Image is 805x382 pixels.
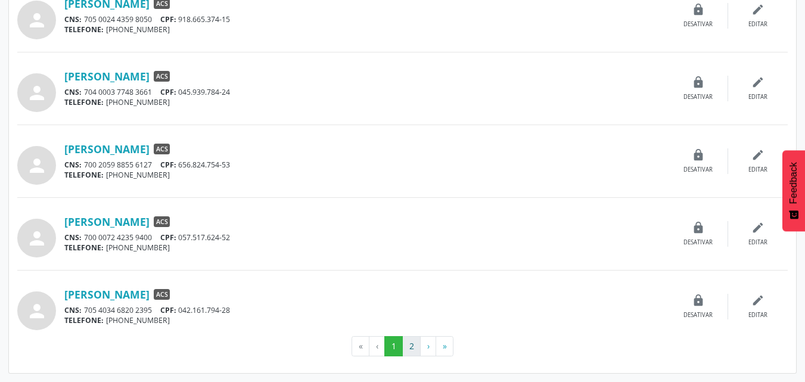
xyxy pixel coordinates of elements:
div: Desativar [683,166,713,174]
i: person [26,300,48,322]
span: CNS: [64,232,82,243]
i: lock [692,148,705,162]
i: lock [692,221,705,234]
i: lock [692,3,705,16]
span: TELEFONE: [64,243,104,253]
i: edit [751,221,764,234]
span: CPF: [160,305,176,315]
i: edit [751,148,764,162]
div: Desativar [683,20,713,29]
div: Editar [748,166,767,174]
div: 705 4034 6820 2395 042.161.794-28 [64,305,669,315]
button: Feedback - Mostrar pesquisa [782,150,805,231]
div: Editar [748,93,767,101]
span: TELEFONE: [64,97,104,107]
span: CPF: [160,14,176,24]
i: person [26,155,48,176]
div: Editar [748,20,767,29]
i: person [26,82,48,104]
div: [PHONE_NUMBER] [64,170,669,180]
span: ACS [154,289,170,300]
div: [PHONE_NUMBER] [64,315,669,325]
button: Go to last page [436,336,453,356]
div: Desativar [683,311,713,319]
div: 705 0024 4359 8050 918.665.374-15 [64,14,669,24]
span: CNS: [64,160,82,170]
i: person [26,10,48,31]
i: person [26,228,48,249]
span: TELEFONE: [64,170,104,180]
a: [PERSON_NAME] [64,142,150,156]
div: Desativar [683,238,713,247]
a: [PERSON_NAME] [64,70,150,83]
span: CPF: [160,87,176,97]
button: Go to next page [420,336,436,356]
a: [PERSON_NAME] [64,288,150,301]
i: lock [692,294,705,307]
button: Go to page 1 [384,336,403,356]
div: 700 2059 8855 6127 656.824.754-53 [64,160,669,170]
span: Feedback [788,162,799,204]
span: ACS [154,71,170,82]
div: [PHONE_NUMBER] [64,24,669,35]
div: 700 0072 4235 9400 057.517.624-52 [64,232,669,243]
div: Desativar [683,93,713,101]
span: ACS [154,144,170,154]
i: edit [751,3,764,16]
span: CPF: [160,160,176,170]
div: 704 0003 7748 3661 045.939.784-24 [64,87,669,97]
span: CNS: [64,87,82,97]
span: ACS [154,216,170,227]
span: CNS: [64,305,82,315]
a: [PERSON_NAME] [64,215,150,228]
span: TELEFONE: [64,24,104,35]
div: [PHONE_NUMBER] [64,97,669,107]
div: [PHONE_NUMBER] [64,243,669,253]
i: edit [751,294,764,307]
ul: Pagination [17,336,788,356]
span: CPF: [160,232,176,243]
span: TELEFONE: [64,315,104,325]
i: lock [692,76,705,89]
button: Go to page 2 [402,336,421,356]
div: Editar [748,311,767,319]
div: Editar [748,238,767,247]
i: edit [751,76,764,89]
span: CNS: [64,14,82,24]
